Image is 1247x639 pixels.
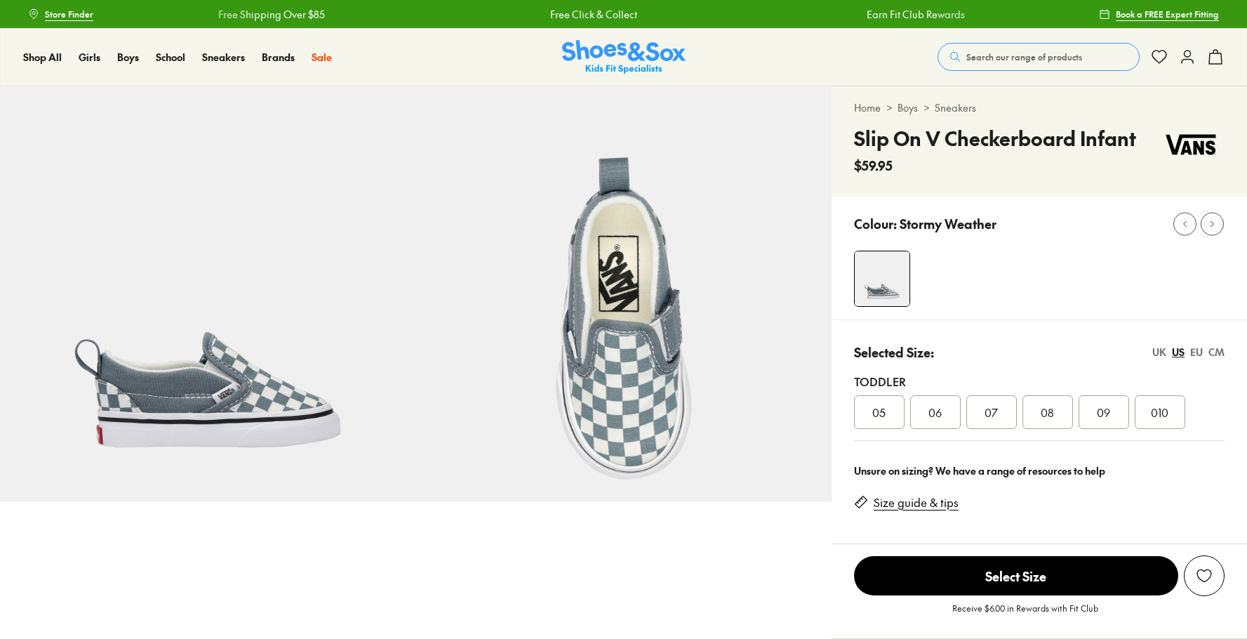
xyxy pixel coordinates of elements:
button: Add to Wishlist [1184,555,1225,596]
div: US [1172,345,1185,360]
span: 06 [928,404,942,421]
span: Book a FREE Expert Fitting [1116,8,1219,20]
span: 010 [1151,404,1168,421]
a: Sale [312,50,332,65]
button: Select Size [854,555,1178,596]
a: Sneakers [202,50,245,65]
div: > > [854,100,1225,115]
span: Search our range of products [966,51,1082,63]
a: Shop All [23,50,62,65]
a: Home [854,100,881,115]
a: Free Shipping Over $85 [215,7,321,22]
span: 08 [1041,404,1054,421]
div: CM [1208,345,1225,360]
span: Girls [79,50,100,64]
span: Shop All [23,50,62,64]
a: Boys [898,100,918,115]
a: Book a FREE Expert Fitting [1099,1,1219,27]
a: Brands [262,50,295,65]
a: Shoes & Sox [562,40,686,74]
a: Size guide & tips [874,495,959,510]
img: Vendor logo [1157,124,1225,166]
button: Search our range of products [938,43,1140,71]
p: Selected Size: [854,343,934,362]
span: $59.95 [854,156,893,175]
h4: Slip On V Checkerboard Infant [854,124,1136,153]
span: School [156,50,185,64]
p: Stormy Weather [900,214,996,233]
span: 05 [872,404,886,421]
div: Toddler [854,373,1225,390]
img: 4-561196_1 [855,251,909,306]
span: Sneakers [202,50,245,64]
span: Brands [262,50,295,64]
div: UK [1152,345,1166,360]
span: Boys [117,50,139,64]
img: 5-561197_1 [415,86,831,501]
a: Boys [117,50,139,65]
a: Store Finder [28,1,93,27]
a: Sneakers [935,100,976,115]
span: 07 [985,404,998,421]
span: 09 [1097,404,1110,421]
a: School [156,50,185,65]
p: Colour: [854,214,897,233]
div: EU [1190,345,1203,360]
img: SNS_Logo_Responsive.svg [562,40,686,74]
span: Select Size [854,556,1178,595]
span: Sale [312,50,332,64]
p: Receive $6.00 in Rewards with Fit Club [952,602,1098,627]
div: Unsure on sizing? We have a range of resources to help [854,463,1225,478]
a: Earn Fit Club Rewards [863,7,961,22]
span: Store Finder [45,8,93,20]
a: Free Click & Collect [547,7,634,22]
a: Girls [79,50,100,65]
